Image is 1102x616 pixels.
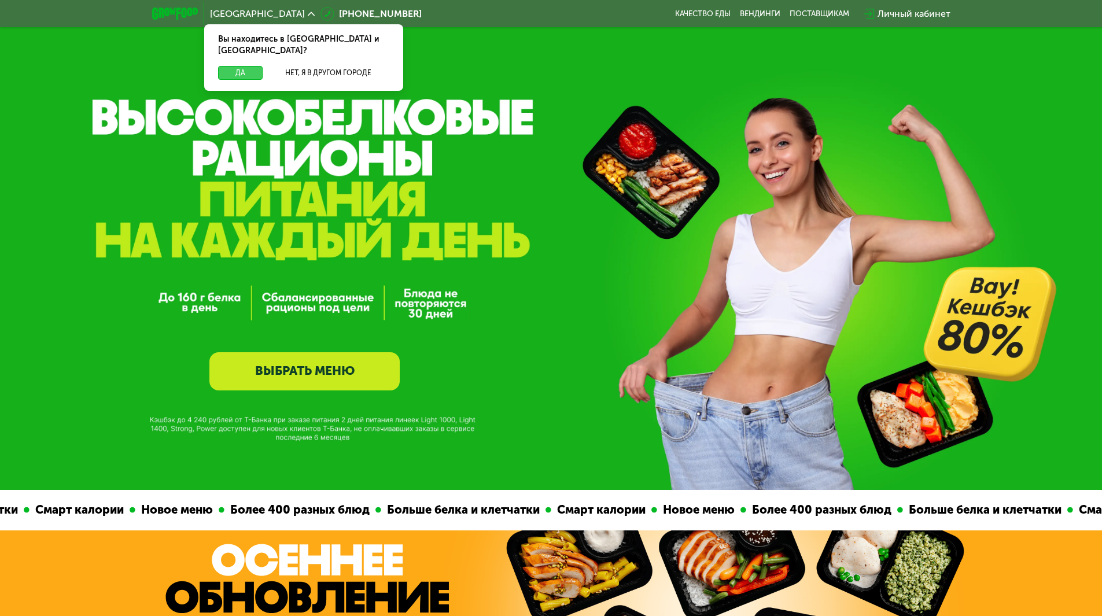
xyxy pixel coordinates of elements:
a: Вендинги [740,9,780,19]
span: [GEOGRAPHIC_DATA] [210,9,305,19]
div: Смарт калории [546,501,646,519]
div: Более 400 разных блюд [741,501,892,519]
div: Личный кабинет [878,7,950,21]
a: ВЫБРАТЬ МЕНЮ [209,352,400,390]
a: Качество еды [675,9,731,19]
div: Более 400 разных блюд [219,501,370,519]
div: Больше белка и клетчатки [898,501,1062,519]
div: Смарт калории [24,501,124,519]
div: поставщикам [790,9,849,19]
div: Новое меню [130,501,213,519]
div: Больше белка и клетчатки [376,501,540,519]
div: Новое меню [652,501,735,519]
button: Нет, я в другом городе [267,66,389,80]
div: Вы находитесь в [GEOGRAPHIC_DATA] и [GEOGRAPHIC_DATA]? [204,24,403,66]
button: Да [218,66,263,80]
a: [PHONE_NUMBER] [320,7,422,21]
